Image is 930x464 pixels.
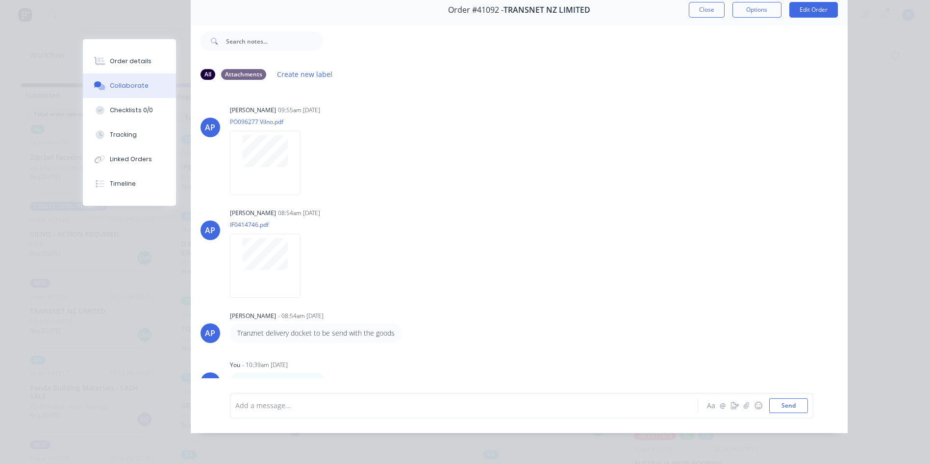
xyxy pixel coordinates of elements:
div: You [230,361,240,369]
button: Send [769,398,808,413]
div: 08:54am [DATE] [278,209,320,218]
button: @ [717,400,729,412]
button: Checklists 0/0 [83,98,176,122]
span: Order #41092 - [448,5,503,15]
div: Tracking [110,130,137,139]
div: - 10:39am [DATE] [242,361,288,369]
div: - 08:54am [DATE] [278,312,324,320]
button: Tracking [83,122,176,147]
div: N [207,376,213,388]
button: Order details [83,49,176,73]
div: [PERSON_NAME] [230,312,276,320]
div: Attachments [221,69,266,80]
div: AP [205,224,215,236]
p: PO096277 Vilno.pdf [230,118,310,126]
span: TRANSNET NZ LIMITED [503,5,590,15]
div: [PERSON_NAME] [230,106,276,115]
div: Timeline [110,179,136,188]
div: Linked Orders [110,155,152,164]
div: 09:55am [DATE] [278,106,320,115]
div: All [201,69,215,80]
input: Search notes... [226,31,323,51]
div: AP [205,122,215,133]
button: Edit Order [789,2,838,18]
p: IF0414746.pdf [230,220,310,229]
button: Close [689,2,725,18]
button: ☺ [753,400,764,412]
button: Create new label [272,68,338,81]
p: Tranznet delivery docket to be send with the goods [237,328,395,338]
div: Collaborate [110,81,149,90]
div: Order details [110,57,151,66]
button: Collaborate [83,73,176,98]
div: AP [205,327,215,339]
div: [PERSON_NAME] [230,209,276,218]
div: Checklists 0/0 [110,106,153,115]
button: Aa [705,400,717,412]
button: Timeline [83,171,176,196]
button: Linked Orders [83,147,176,171]
p: SHIP VIA TNT : 228462927 [237,377,318,387]
button: Options [732,2,781,18]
